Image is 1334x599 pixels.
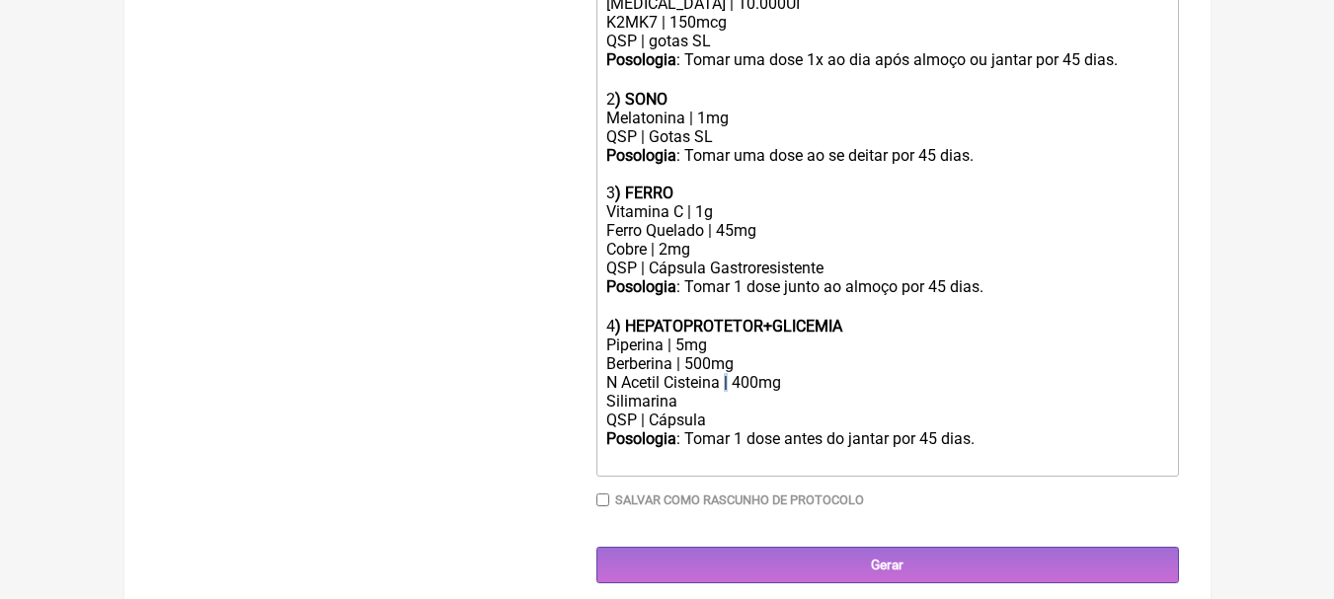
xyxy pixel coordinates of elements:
div: Piperina | 5mg [606,336,1167,354]
div: Ferro Quelado | 45mg [606,221,1167,240]
div: 4 [606,317,1167,336]
div: 3 [606,184,1167,202]
strong: Posologia [606,277,676,296]
strong: Posologia [606,429,676,448]
div: Berberina | 500mg [606,354,1167,373]
div: : Tomar uma dose 1x ao dia após almoço ou jantar por 45 dias. ㅤ [606,50,1167,71]
strong: Posologia [606,146,676,165]
div: : Tomar uma dose ao se deitar por 45 dias. [606,146,1167,165]
div: 2 [606,90,1167,109]
strong: ) FERRO [615,184,673,202]
div: QSP | Cápsula [606,411,1167,429]
div: Cobre | 2mg [606,240,1167,259]
label: Salvar como rascunho de Protocolo [615,492,864,507]
div: Vitamina C | 1g [606,202,1167,221]
div: QSP | gotas SL [606,32,1167,50]
strong: ) SONO [615,90,667,109]
strong: Posologia [606,50,676,69]
div: K2MK7 | 150mcg [606,13,1167,32]
div: : Tomar 1 dose antes do jantar por 45 dias. ㅤ [606,429,1167,469]
div: QSP | Cápsula Gastroresistente [606,259,1167,277]
strong: ) HEPATOPROTETOR+GLICEMIA [615,317,842,336]
div: N Acetil Cisteina | 400mg Silimarina [606,373,1167,411]
div: QSP | Gotas SL [606,127,1167,146]
input: Gerar [596,547,1179,583]
div: : Tomar 1 dose junto ao almoço por 45 dias.ㅤ [606,277,1167,298]
div: Melatonina | 1mg [606,109,1167,127]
